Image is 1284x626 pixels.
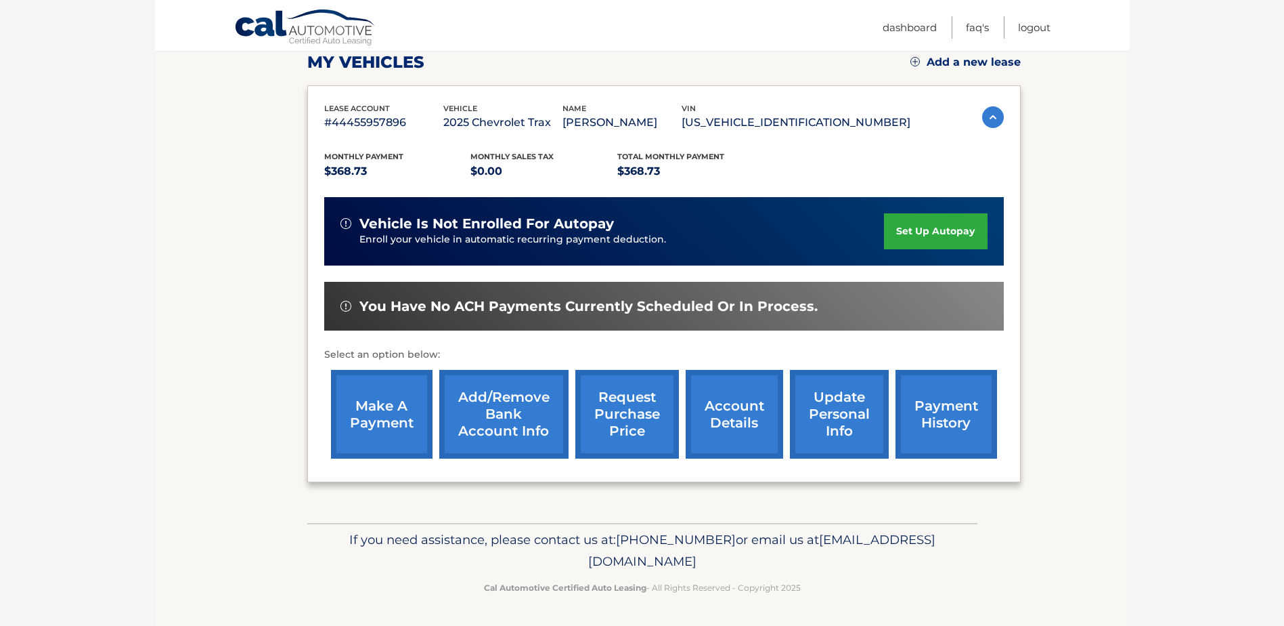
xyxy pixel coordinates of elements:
a: update personal info [790,370,889,459]
p: - All Rights Reserved - Copyright 2025 [316,581,969,595]
span: Total Monthly Payment [617,152,724,161]
p: $0.00 [470,162,617,181]
span: [PHONE_NUMBER] [616,532,736,547]
img: accordion-active.svg [982,106,1004,128]
span: Monthly sales Tax [470,152,554,161]
strong: Cal Automotive Certified Auto Leasing [484,583,646,593]
a: Logout [1018,16,1050,39]
a: Add a new lease [910,56,1021,69]
a: make a payment [331,370,433,459]
a: Cal Automotive [234,9,376,48]
p: [US_VEHICLE_IDENTIFICATION_NUMBER] [682,113,910,132]
h2: my vehicles [307,52,424,72]
a: payment history [895,370,997,459]
span: You have no ACH payments currently scheduled or in process. [359,298,818,315]
a: request purchase price [575,370,679,459]
a: Dashboard [883,16,937,39]
span: vehicle [443,104,477,113]
img: add.svg [910,57,920,66]
p: If you need assistance, please contact us at: or email us at [316,529,969,572]
a: set up autopay [884,213,987,249]
a: account details [686,370,783,459]
p: [PERSON_NAME] [562,113,682,132]
span: vin [682,104,696,113]
span: name [562,104,586,113]
p: Select an option below: [324,347,1004,363]
p: $368.73 [617,162,764,181]
span: vehicle is not enrolled for autopay [359,215,614,232]
p: $368.73 [324,162,471,181]
img: alert-white.svg [340,218,351,229]
p: 2025 Chevrolet Trax [443,113,562,132]
span: [EMAIL_ADDRESS][DOMAIN_NAME] [588,532,935,569]
p: Enroll your vehicle in automatic recurring payment deduction. [359,232,885,247]
p: #44455957896 [324,113,443,132]
img: alert-white.svg [340,301,351,312]
span: lease account [324,104,390,113]
a: Add/Remove bank account info [439,370,569,459]
span: Monthly Payment [324,152,403,161]
a: FAQ's [966,16,989,39]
